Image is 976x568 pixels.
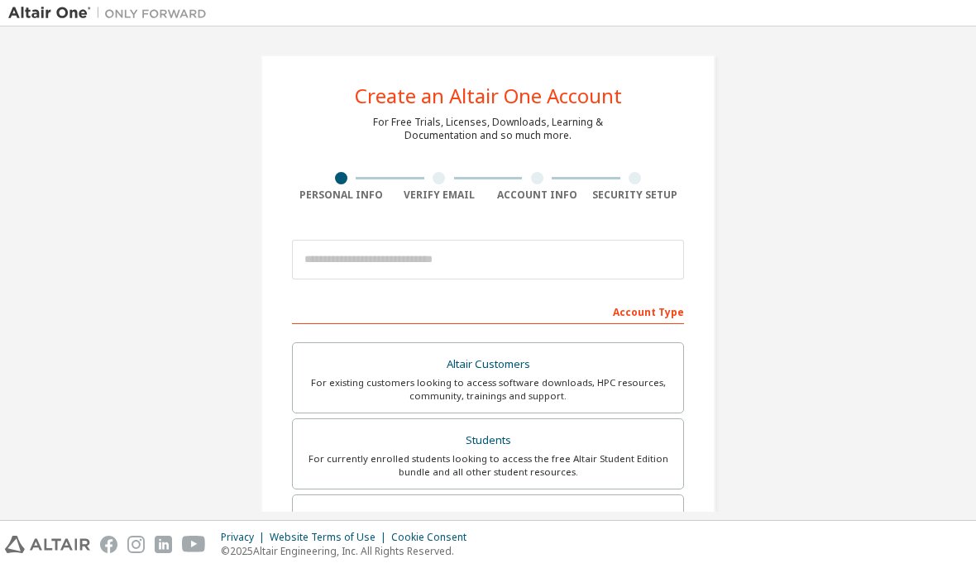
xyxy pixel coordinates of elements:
[127,536,145,553] img: instagram.svg
[303,376,673,403] div: For existing customers looking to access software downloads, HPC resources, community, trainings ...
[292,298,684,324] div: Account Type
[155,536,172,553] img: linkedin.svg
[355,86,622,106] div: Create an Altair One Account
[292,189,390,202] div: Personal Info
[303,353,673,376] div: Altair Customers
[488,189,586,202] div: Account Info
[373,116,603,142] div: For Free Trials, Licenses, Downloads, Learning & Documentation and so much more.
[391,531,476,544] div: Cookie Consent
[270,531,391,544] div: Website Terms of Use
[390,189,489,202] div: Verify Email
[100,536,117,553] img: facebook.svg
[221,544,476,558] p: © 2025 Altair Engineering, Inc. All Rights Reserved.
[586,189,685,202] div: Security Setup
[303,429,673,452] div: Students
[182,536,206,553] img: youtube.svg
[5,536,90,553] img: altair_logo.svg
[221,531,270,544] div: Privacy
[303,505,673,528] div: Faculty
[8,5,215,21] img: Altair One
[303,452,673,479] div: For currently enrolled students looking to access the free Altair Student Edition bundle and all ...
